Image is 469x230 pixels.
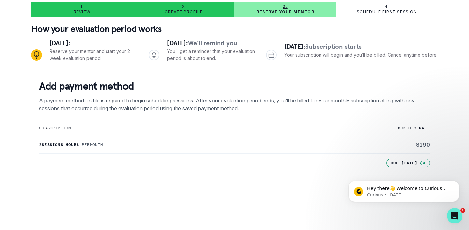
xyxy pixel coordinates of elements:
p: Due [DATE] [391,160,418,166]
span: We’ll remind you [188,39,237,47]
td: $ 190 [300,136,430,154]
p: Create profile [165,9,203,15]
span: [DATE]: [284,42,305,51]
span: [DATE]: [167,39,188,47]
p: Per month [82,142,103,147]
p: 2 sessions hours [39,142,79,147]
p: subscription [39,125,300,130]
p: Reserve your mentor [256,9,314,15]
iframe: Intercom live chat [447,208,462,223]
p: Schedule first session [357,9,417,15]
p: 3. [283,4,287,9]
span: [DATE]: [50,39,70,47]
p: 1. [80,4,84,9]
p: Reserve your mentor and start your 2 week evaluation period. [50,48,138,61]
p: $0 [420,160,425,166]
p: Your subscription will begin and you’ll be billed. Cancel anytime before. [284,51,438,58]
span: 1 [460,208,465,213]
iframe: Intercom notifications message [339,167,469,212]
p: 4. [385,4,389,9]
p: You’ll get a reminder that your evaluation period is about to end. [167,48,256,61]
p: Review [74,9,91,15]
p: A payment method on file is required to begin scheduling sessions. After your evaluation period e... [39,97,430,112]
span: Subscription starts [305,42,362,51]
p: monthly rate [300,125,430,130]
div: Progress [31,38,438,72]
p: Add payment method [39,80,430,93]
p: 2. [182,4,186,9]
p: How your evaluation period works [31,22,438,35]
